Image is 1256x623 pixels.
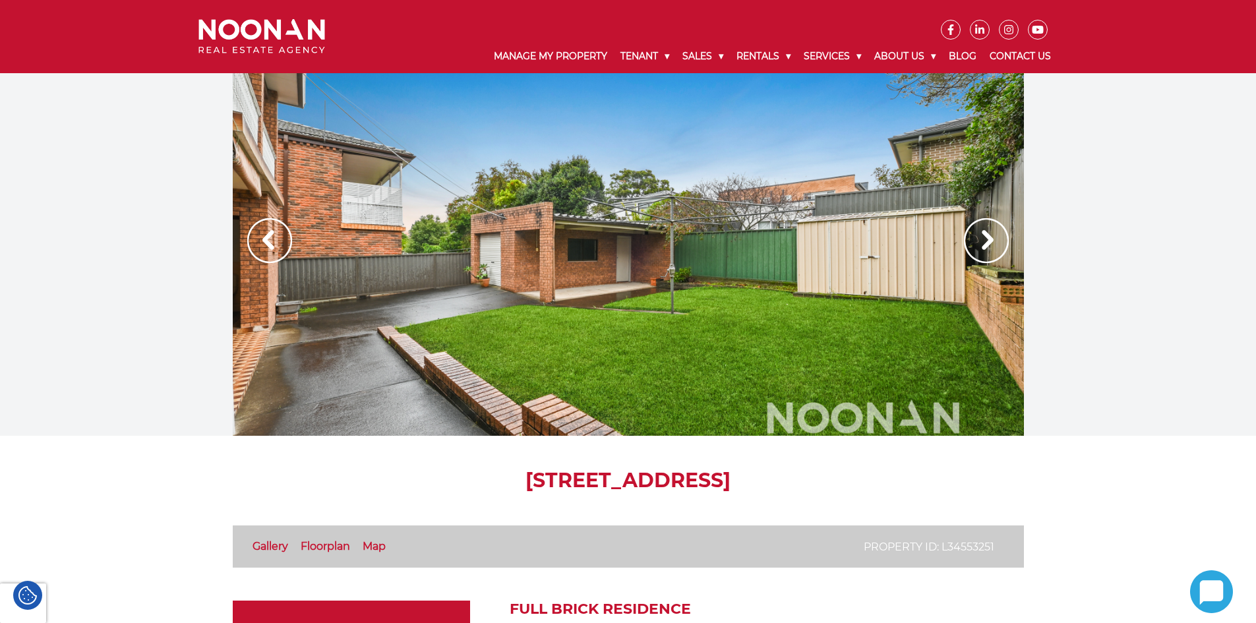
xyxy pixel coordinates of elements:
[247,218,292,263] img: Arrow slider
[868,40,942,73] a: About Us
[730,40,797,73] a: Rentals
[983,40,1058,73] a: Contact Us
[864,539,994,555] p: Property ID: L34553251
[510,601,1024,618] h2: Full Brick Residence
[301,540,350,552] a: Floorplan
[797,40,868,73] a: Services
[614,40,676,73] a: Tenant
[13,581,42,610] div: Cookie Settings
[964,218,1009,263] img: Arrow slider
[233,469,1024,492] h1: [STREET_ADDRESS]
[253,540,288,552] a: Gallery
[676,40,730,73] a: Sales
[363,540,386,552] a: Map
[487,40,614,73] a: Manage My Property
[198,19,325,54] img: Noonan Real Estate Agency
[942,40,983,73] a: Blog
